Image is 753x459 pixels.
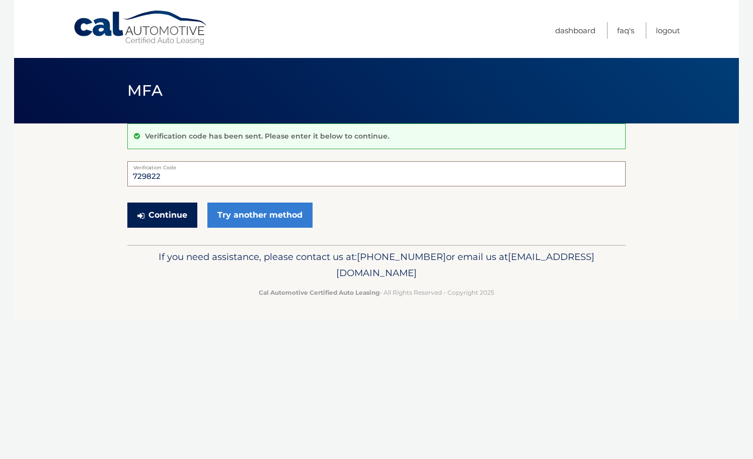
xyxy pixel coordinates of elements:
a: Try another method [207,203,313,228]
button: Continue [127,203,197,228]
span: [PHONE_NUMBER] [357,251,446,263]
label: Verification Code [127,161,626,169]
span: [EMAIL_ADDRESS][DOMAIN_NAME] [336,251,594,279]
a: Logout [656,22,680,39]
p: If you need assistance, please contact us at: or email us at [134,249,619,281]
p: - All Rights Reserved - Copyright 2025 [134,287,619,298]
input: Verification Code [127,161,626,186]
strong: Cal Automotive Certified Auto Leasing [259,289,380,296]
a: Cal Automotive [73,10,209,46]
a: FAQ's [617,22,634,39]
a: Dashboard [555,22,595,39]
p: Verification code has been sent. Please enter it below to continue. [145,132,389,141]
span: MFA [127,81,163,100]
